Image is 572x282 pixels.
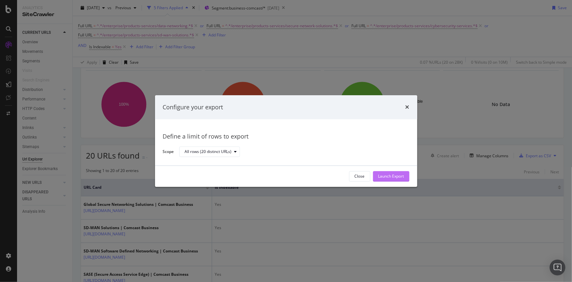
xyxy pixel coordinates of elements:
div: Configure your export [163,103,223,112]
div: All rows (20 distinct URLs) [185,150,232,154]
button: All rows (20 distinct URLs) [179,147,240,157]
button: Launch Export [373,171,409,182]
div: Launch Export [378,174,404,179]
div: Open Intercom Messenger [550,260,565,275]
label: Scope [163,149,174,156]
div: Close [355,174,365,179]
div: times [405,103,409,112]
button: Close [349,171,370,182]
div: Define a limit of rows to export [163,133,409,141]
div: modal [155,95,417,187]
